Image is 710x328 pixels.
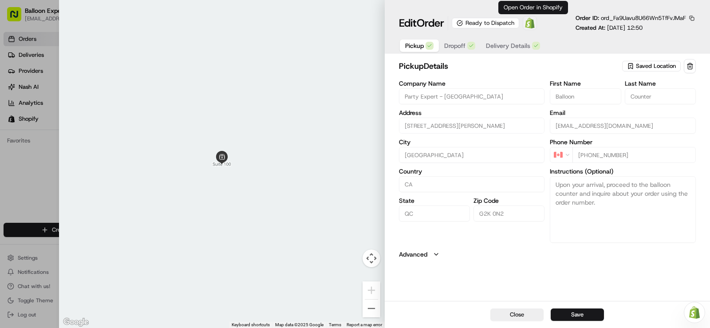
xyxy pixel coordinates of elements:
button: Save [551,308,604,321]
input: Enter state [399,205,470,221]
a: Shopify [523,16,537,30]
span: API Documentation [84,174,142,183]
img: 1736555255976-a54dd68f-1ca7-489b-9aae-adbdc363a1c4 [18,138,25,145]
div: Open Order in Shopify [498,1,568,14]
div: 📗 [9,175,16,182]
span: Pickup [405,41,424,50]
label: Instructions (Optional) [550,168,696,174]
label: Zip Code [473,198,544,204]
span: Delivery Details [486,41,530,50]
textarea: Upon your arrival, proceed to the balloon counter and inquire about your order using the order nu... [550,176,696,243]
h1: Edit [399,16,444,30]
div: We're available if you need us! [40,94,122,101]
label: Phone Number [550,139,696,145]
span: Pylon [88,196,107,203]
a: Powered byPylon [63,196,107,203]
img: Brigitte Vinadas [9,129,23,143]
a: Open this area in Google Maps (opens a new window) [61,316,91,328]
a: Report a map error [347,322,382,327]
span: Dropoff [444,41,465,50]
span: Order [417,16,444,30]
img: 8016278978528_b943e370aa5ada12b00a_72.png [19,85,35,101]
p: Created At: [576,24,643,32]
button: Start new chat [151,87,162,98]
input: Enter company name [399,88,545,104]
a: Terms [329,322,341,327]
input: Clear [23,57,146,67]
span: [DATE] [79,138,97,145]
label: Last Name [625,80,696,87]
input: Enter email [550,118,696,134]
button: Close [490,308,544,321]
button: Zoom in [363,281,380,299]
div: Past conversations [9,115,57,123]
label: First Name [550,80,621,87]
button: Advanced [399,250,696,259]
input: Enter country [399,176,545,192]
span: [PERSON_NAME] [28,138,72,145]
div: 💻 [75,175,82,182]
input: Enter first name [550,88,621,104]
input: Enter zip code [473,205,544,221]
label: Email [550,110,696,116]
button: Saved Location [622,60,682,72]
img: Shopify [525,18,535,28]
label: Address [399,110,545,116]
img: Google [61,316,91,328]
a: 📗Knowledge Base [5,171,71,187]
div: Start new chat [40,85,146,94]
img: 1736555255976-a54dd68f-1ca7-489b-9aae-adbdc363a1c4 [9,85,25,101]
span: • [74,138,77,145]
label: Country [399,168,545,174]
button: Zoom out [363,300,380,317]
a: 💻API Documentation [71,171,146,187]
span: Knowledge Base [18,174,68,183]
button: Map camera controls [363,249,380,267]
input: Enter city [399,147,545,163]
label: State [399,198,470,204]
h2: pickup Details [399,60,620,72]
label: City [399,139,545,145]
label: Company Name [399,80,545,87]
span: ord_Fa9Uavu8U66Wn5TfFvJMaF [601,14,686,22]
p: Welcome 👋 [9,36,162,50]
button: See all [138,114,162,124]
div: Ready to Dispatch [452,18,519,28]
p: Order ID: [576,14,686,22]
img: Nash [9,9,27,27]
button: Keyboard shortcuts [232,322,270,328]
span: Map data ©2025 Google [275,322,323,327]
label: Advanced [399,250,427,259]
input: 4825 Pierre-Bertrand Blvd, Suite 100, Québec City, QC G2K 0N2, CA [399,118,545,134]
input: Enter last name [625,88,696,104]
span: [DATE] 12:50 [607,24,643,32]
input: Enter phone number [572,147,696,163]
span: Saved Location [636,62,676,70]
